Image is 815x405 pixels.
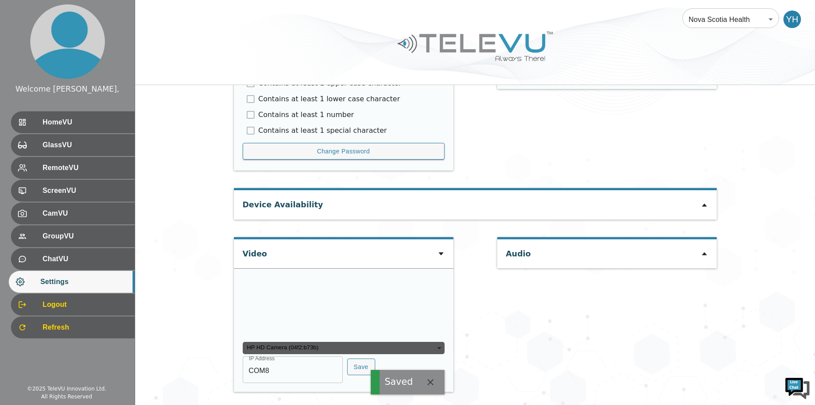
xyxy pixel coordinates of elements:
[43,254,128,264] span: ChatVU
[783,11,801,28] div: YH
[11,134,135,156] div: GlassVU
[11,202,135,224] div: CamVU
[11,225,135,247] div: GroupVU
[144,4,165,25] div: Minimize live chat window
[396,28,554,64] img: Logo
[11,157,135,179] div: RemoteVU
[43,185,128,196] span: ScreenVU
[30,4,105,79] img: profile.png
[11,294,135,316] div: Logout
[46,46,147,57] div: Chat with us now
[43,231,128,242] span: GroupVU
[384,375,413,389] div: Saved
[43,299,128,310] span: Logout
[11,180,135,202] div: ScreenVU
[41,393,92,401] div: All Rights Reserved
[682,7,779,32] div: Nova Scotia Health
[43,140,128,150] span: GlassVU
[506,239,531,264] div: Audio
[43,322,128,333] span: Refresh
[243,342,445,354] div: HP HD Camera (04f2:b73b)
[11,111,135,133] div: HomeVU
[11,316,135,338] div: Refresh
[43,163,128,173] span: RemoteVU
[11,248,135,270] div: ChatVU
[43,117,128,128] span: HomeVU
[40,277,128,287] span: Settings
[43,208,128,219] span: CamVU
[9,271,135,293] div: Settings
[243,239,267,264] div: Video
[259,110,354,120] p: Contains at least 1 number
[347,359,375,376] button: Save
[15,83,119,95] div: Welcome [PERSON_NAME],
[784,374,811,401] img: Chat Widget
[51,110,121,199] span: We're online!
[259,125,387,136] p: Contains at least 1 special character
[243,143,445,160] button: Change Password
[4,239,167,270] textarea: Type your message and hit 'Enter'
[27,385,106,393] div: © 2025 TeleVU Innovation Ltd.
[15,41,37,63] img: d_736959983_company_1615157101543_736959983
[259,94,400,104] p: Contains at least 1 lower case character
[243,190,323,215] div: Device Availability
